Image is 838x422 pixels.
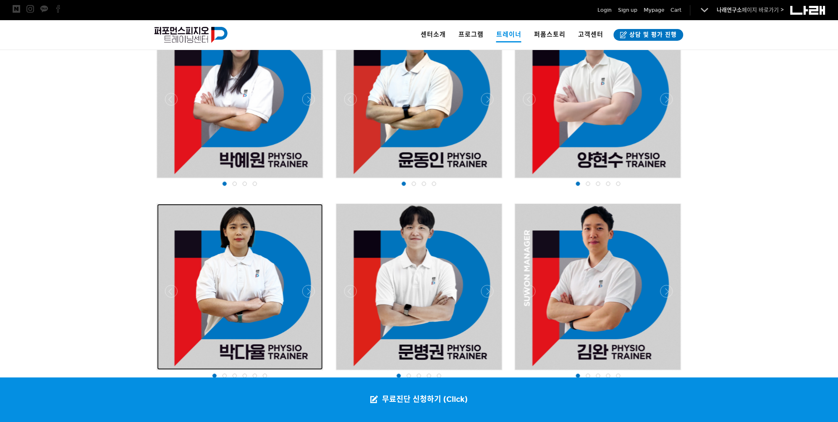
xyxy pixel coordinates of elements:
[578,31,603,38] span: 고객센터
[671,6,682,14] a: Cart
[644,6,665,14] a: Mypage
[458,31,484,38] span: 프로그램
[414,20,452,50] a: 센터소개
[614,29,683,41] a: 상담 및 평가 진행
[627,31,677,39] span: 상담 및 평가 진행
[496,28,521,42] span: 트레이너
[362,377,476,422] a: 무료진단 신청하기 (Click)
[534,31,566,38] span: 퍼폼스토리
[598,6,612,14] a: Login
[421,31,446,38] span: 센터소개
[618,6,638,14] a: Sign up
[490,20,528,50] a: 트레이너
[572,20,610,50] a: 고객센터
[717,7,742,13] strong: 나래연구소
[528,20,572,50] a: 퍼폼스토리
[452,20,490,50] a: 프로그램
[717,7,784,13] a: 나래연구소페이지 바로가기 >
